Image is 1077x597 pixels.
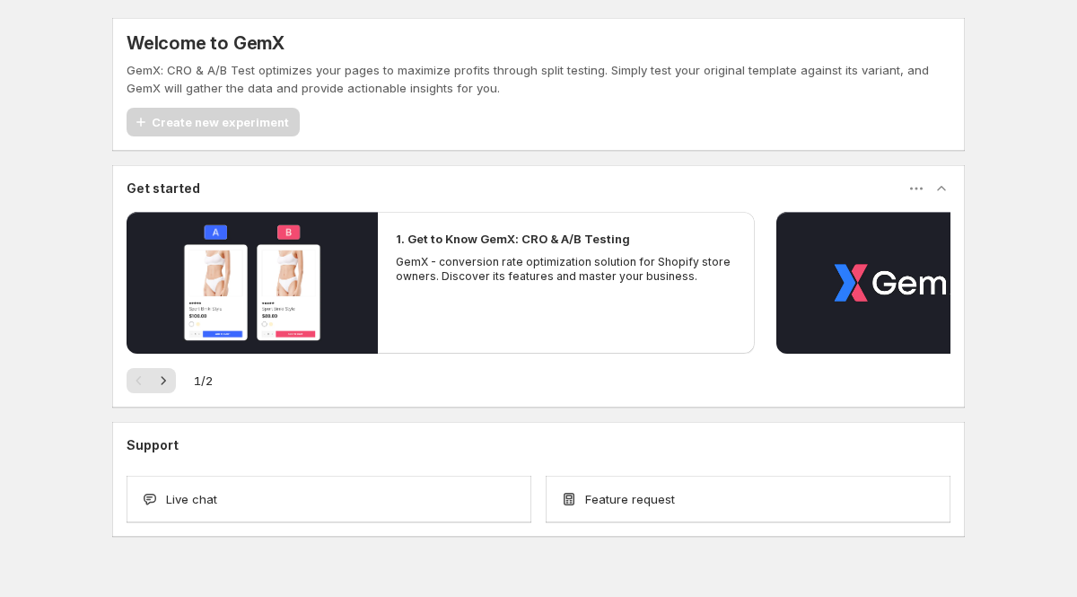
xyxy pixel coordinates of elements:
[396,230,630,248] h2: 1. Get to Know GemX: CRO & A/B Testing
[127,61,950,97] p: GemX: CRO & A/B Test optimizes your pages to maximize profits through split testing. Simply test ...
[194,372,213,390] span: 1 / 2
[396,255,737,284] p: GemX - conversion rate optimization solution for Shopify store owners. Discover its features and ...
[127,32,285,54] h5: Welcome to GemX
[166,490,217,508] span: Live chat
[127,436,179,454] h3: Support
[585,490,675,508] span: Feature request
[127,180,200,198] h3: Get started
